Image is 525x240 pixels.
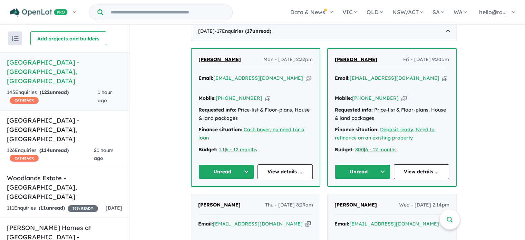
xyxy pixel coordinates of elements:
[198,56,241,63] span: [PERSON_NAME]
[39,205,65,211] strong: ( unread)
[403,56,449,64] span: Fri - [DATE] 9:30am
[213,75,303,81] a: [EMAIL_ADDRESS][DOMAIN_NAME]
[215,28,271,34] span: - 17 Enquir ies
[10,97,39,104] span: CASHBACK
[306,75,311,82] button: Copy
[198,107,236,113] strong: Requested info:
[213,221,303,227] a: [EMAIL_ADDRESS][DOMAIN_NAME]
[335,106,449,123] div: Price-list & Floor-plans, House & land packages
[442,75,447,82] button: Copy
[401,95,407,102] button: Copy
[226,146,257,153] a: 6 - 12 months
[30,31,106,45] button: Add projects and builders
[198,164,254,179] button: Unread
[219,146,225,153] a: 1.1
[105,5,231,20] input: Try estate name, suburb, builder or developer
[335,107,373,113] strong: Requested info:
[98,89,112,104] span: 1 hour ago
[198,201,241,209] a: [PERSON_NAME]
[7,88,98,105] div: 145 Enquir ies
[335,56,377,63] span: [PERSON_NAME]
[198,95,216,101] strong: Mobile:
[7,58,122,86] h5: [GEOGRAPHIC_DATA] - [GEOGRAPHIC_DATA] , [GEOGRAPHIC_DATA]
[198,126,242,133] strong: Finance situation:
[68,205,98,212] span: 35 % READY
[365,146,397,153] a: 6 - 12 months
[399,201,449,209] span: Wed - [DATE] 2:14pm
[198,146,313,154] div: |
[334,201,377,209] a: [PERSON_NAME]
[198,106,313,123] div: Price-list & Floor-plans, House & land packages
[198,202,241,208] span: [PERSON_NAME]
[198,146,217,153] strong: Budget:
[7,173,122,201] h5: Woodlands Estate - [GEOGRAPHIC_DATA] , [GEOGRAPHIC_DATA]
[394,164,449,179] a: View details ...
[265,201,313,209] span: Thu - [DATE] 8:29am
[245,28,271,34] strong: ( unread)
[41,89,50,95] span: 122
[479,9,507,16] span: hello@ra...
[10,155,39,162] span: CASHBACK
[265,95,270,102] button: Copy
[335,56,377,64] a: [PERSON_NAME]
[198,126,304,141] a: Cash buyer, no need for a loan
[12,36,19,41] img: sort.svg
[216,95,262,101] a: [PHONE_NUMBER]
[350,75,439,81] a: [EMAIL_ADDRESS][DOMAIN_NAME]
[305,220,311,228] button: Copy
[334,221,349,227] strong: Email:
[191,22,457,41] div: [DATE]
[257,164,313,179] a: View details ...
[94,147,114,162] span: 21 hours ago
[335,126,379,133] strong: Finance situation:
[7,146,94,163] div: 126 Enquir ies
[263,56,313,64] span: Mon - [DATE] 2:32pm
[40,89,69,95] strong: ( unread)
[352,95,399,101] a: [PHONE_NUMBER]
[198,221,213,227] strong: Email:
[7,116,122,144] h5: [GEOGRAPHIC_DATA] - [GEOGRAPHIC_DATA] , [GEOGRAPHIC_DATA]
[335,146,354,153] strong: Budget:
[349,221,439,227] a: [EMAIL_ADDRESS][DOMAIN_NAME]
[198,56,241,64] a: [PERSON_NAME]
[355,146,364,153] a: 800
[335,146,449,154] div: |
[335,126,435,141] a: Deposit ready, Need to refinance on an existing property
[247,28,252,34] span: 17
[198,75,213,81] strong: Email:
[40,205,46,211] span: 11
[41,147,50,153] span: 114
[106,205,122,211] span: [DATE]
[10,8,68,17] img: Openlot PRO Logo White
[39,147,69,153] strong: ( unread)
[335,164,390,179] button: Unread
[335,75,350,81] strong: Email:
[334,202,377,208] span: [PERSON_NAME]
[7,204,98,212] div: 111 Enquir ies
[335,95,352,101] strong: Mobile:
